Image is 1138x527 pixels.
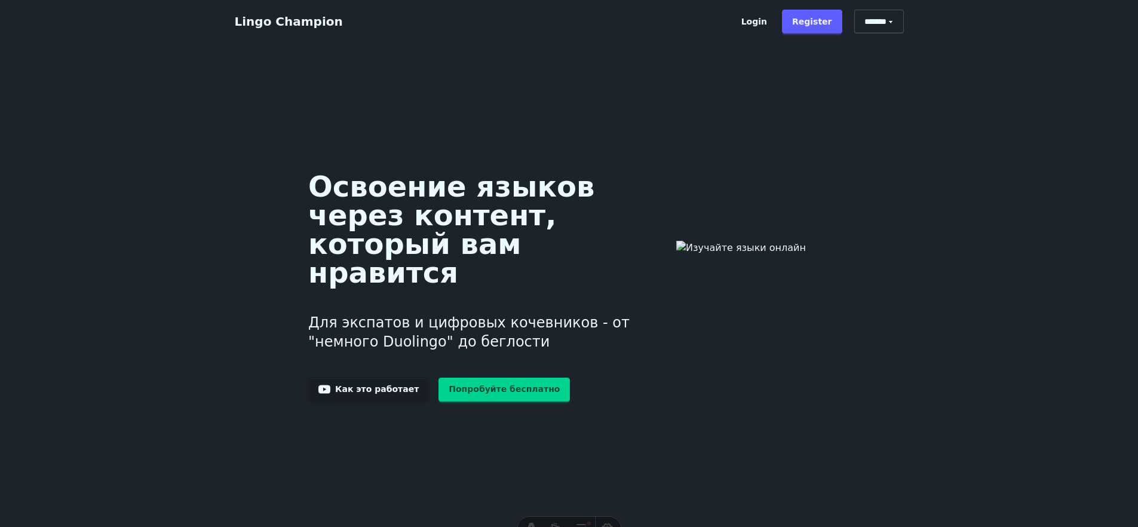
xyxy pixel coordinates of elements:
[438,378,570,402] a: Попробуйте бесплатно
[731,10,777,33] a: Login
[308,378,429,402] a: Как это работает
[652,241,830,324] img: Изучайте языки онлайн
[235,14,343,29] a: Lingo Champion
[308,172,633,287] h1: Освоение языков через контент, который вам нравится
[308,299,633,366] h3: Для экспатов и цифровых кочевников - от "немного Duolingo" до беглости
[782,10,842,33] a: Register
